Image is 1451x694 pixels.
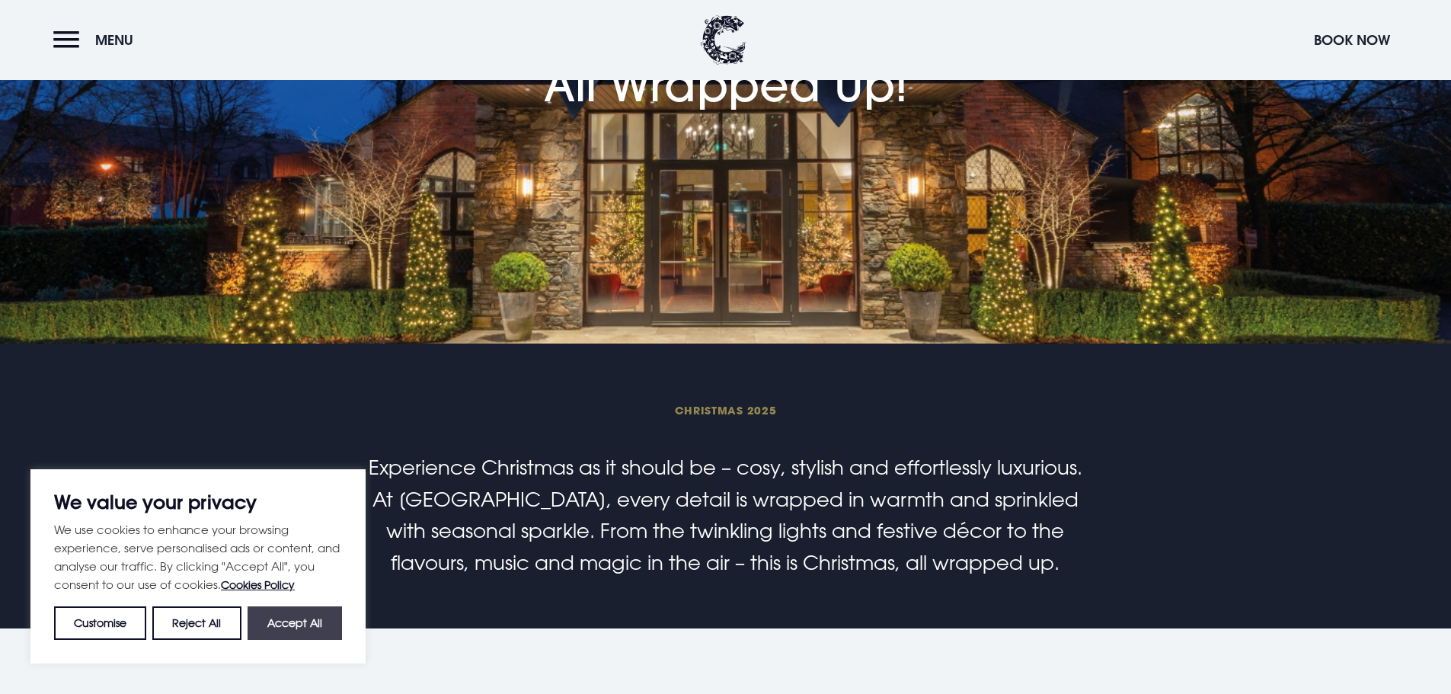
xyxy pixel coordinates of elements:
[54,493,342,511] p: We value your privacy
[95,31,133,49] span: Menu
[221,578,295,591] a: Cookies Policy
[363,403,1088,417] span: Christmas 2025
[363,452,1088,578] p: Experience Christmas as it should be – cosy, stylish and effortlessly luxurious. At [GEOGRAPHIC_D...
[54,606,146,640] button: Customise
[30,469,366,664] div: We value your privacy
[53,24,141,56] button: Menu
[54,520,342,594] p: We use cookies to enhance your browsing experience, serve personalised ads or content, and analys...
[701,15,746,65] img: Clandeboye Lodge
[248,606,342,640] button: Accept All
[152,606,241,640] button: Reject All
[1306,24,1398,56] button: Book Now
